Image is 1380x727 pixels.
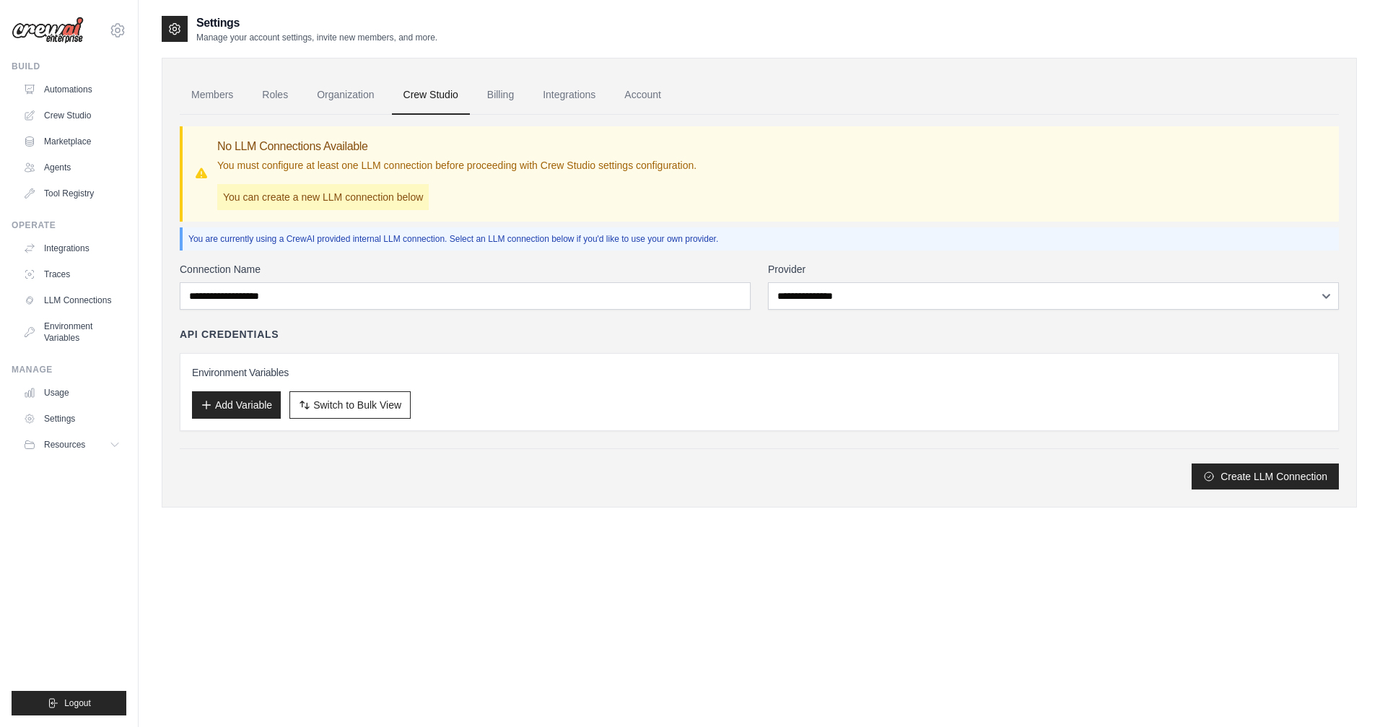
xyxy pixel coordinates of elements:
[531,76,607,115] a: Integrations
[64,697,91,709] span: Logout
[196,32,437,43] p: Manage your account settings, invite new members, and more.
[217,184,429,210] p: You can create a new LLM connection below
[17,381,126,404] a: Usage
[217,138,696,155] h3: No LLM Connections Available
[17,182,126,205] a: Tool Registry
[12,17,84,44] img: Logo
[188,233,1333,245] p: You are currently using a CrewAI provided internal LLM connection. Select an LLM connection below...
[250,76,300,115] a: Roles
[17,104,126,127] a: Crew Studio
[192,365,1327,380] h3: Environment Variables
[12,219,126,231] div: Operate
[17,237,126,260] a: Integrations
[17,263,126,286] a: Traces
[17,433,126,456] button: Resources
[196,14,437,32] h2: Settings
[768,262,1339,277] label: Provider
[192,391,281,419] button: Add Variable
[180,327,279,341] h4: API Credentials
[180,262,751,277] label: Connection Name
[12,364,126,375] div: Manage
[476,76,525,115] a: Billing
[392,76,470,115] a: Crew Studio
[17,78,126,101] a: Automations
[313,398,401,412] span: Switch to Bulk View
[17,315,126,349] a: Environment Variables
[17,156,126,179] a: Agents
[12,61,126,72] div: Build
[180,76,245,115] a: Members
[305,76,385,115] a: Organization
[17,289,126,312] a: LLM Connections
[12,691,126,715] button: Logout
[289,391,411,419] button: Switch to Bulk View
[17,407,126,430] a: Settings
[217,158,696,173] p: You must configure at least one LLM connection before proceeding with Crew Studio settings config...
[44,439,85,450] span: Resources
[613,76,673,115] a: Account
[1192,463,1339,489] button: Create LLM Connection
[17,130,126,153] a: Marketplace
